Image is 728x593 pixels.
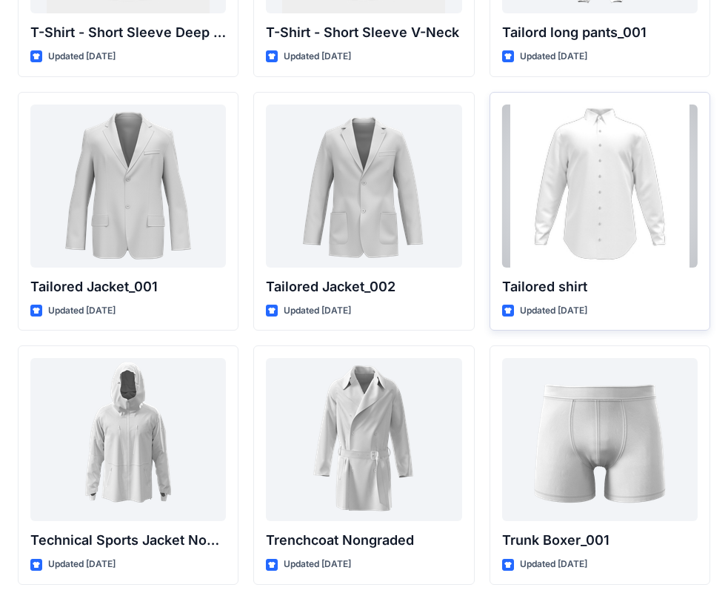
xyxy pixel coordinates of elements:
a: Trenchcoat Nongraded [266,358,461,521]
p: Updated [DATE] [284,557,351,572]
a: Tailored Jacket_001 [30,105,226,268]
p: Updated [DATE] [520,557,587,572]
p: Tailord long pants_001 [502,22,698,43]
p: Updated [DATE] [520,303,587,319]
p: Updated [DATE] [284,303,351,319]
p: Tailored Jacket_001 [30,276,226,297]
p: Tailored Jacket_002 [266,276,461,297]
a: Trunk Boxer_001 [502,358,698,521]
a: Technical Sports Jacket Nongraded [30,358,226,521]
a: Tailored shirt [502,105,698,268]
p: T-Shirt - Short Sleeve V-Neck [266,22,461,43]
p: T-Shirt - Short Sleeve Deep V-Neck [30,22,226,43]
a: Tailored Jacket_002 [266,105,461,268]
p: Trenchcoat Nongraded [266,530,461,551]
p: Updated [DATE] [284,49,351,64]
p: Updated [DATE] [520,49,587,64]
p: Updated [DATE] [48,303,116,319]
p: Updated [DATE] [48,49,116,64]
p: Trunk Boxer_001 [502,530,698,551]
p: Technical Sports Jacket Nongraded [30,530,226,551]
p: Updated [DATE] [48,557,116,572]
p: Tailored shirt [502,276,698,297]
